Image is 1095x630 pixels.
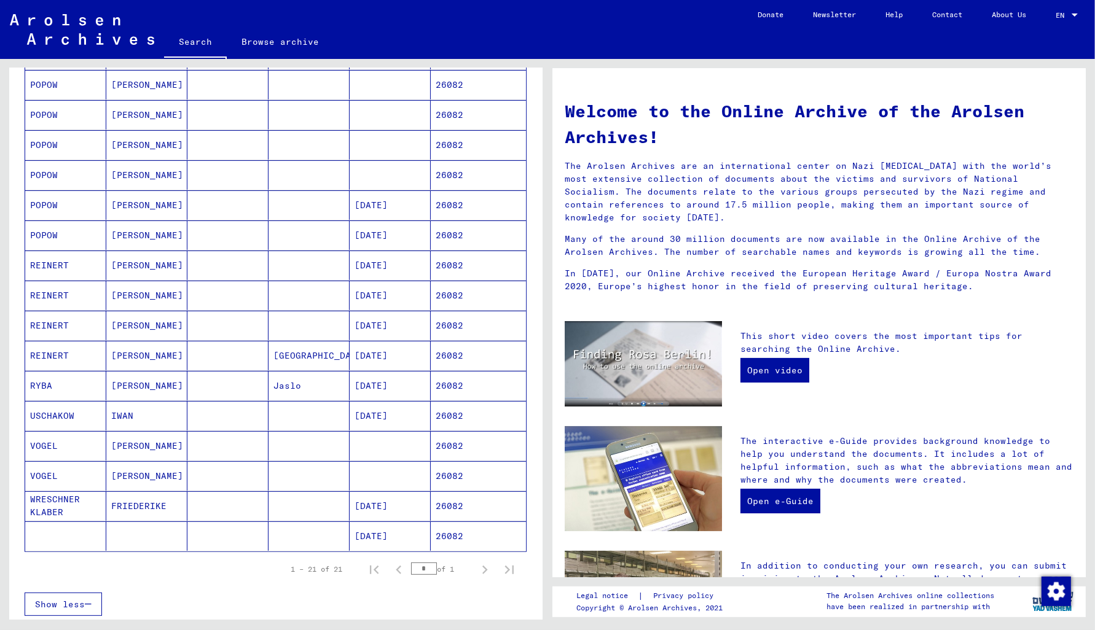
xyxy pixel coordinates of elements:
mat-cell: POPOW [25,190,106,220]
a: Open video [740,358,809,383]
mat-cell: 26082 [431,311,526,340]
mat-cell: REINERT [25,311,106,340]
mat-cell: 26082 [431,281,526,310]
mat-cell: [DATE] [350,190,431,220]
mat-cell: [PERSON_NAME] [106,190,187,220]
mat-cell: 26082 [431,371,526,400]
mat-cell: 26082 [431,190,526,220]
mat-cell: 26082 [431,431,526,461]
a: Open e-Guide [740,489,820,513]
a: Legal notice [576,589,638,602]
mat-cell: 26082 [431,160,526,190]
mat-cell: POPOW [25,220,106,250]
button: Previous page [387,557,411,581]
p: This short video covers the most important tips for searching the Online Archive. [740,330,1073,356]
mat-cell: 26082 [431,491,526,521]
mat-cell: POPOW [25,100,106,130]
mat-cell: REINERT [25,281,106,310]
mat-cell: 26082 [431,130,526,160]
button: Last page [497,557,522,581]
span: EN [1056,11,1069,20]
mat-cell: [PERSON_NAME] [106,281,187,310]
mat-cell: Jaslo [269,371,350,400]
mat-cell: [PERSON_NAME] [106,341,187,370]
mat-cell: 26082 [431,220,526,250]
a: Privacy policy [643,589,728,602]
button: Show less [25,593,102,616]
img: Change consent [1042,577,1071,606]
mat-cell: [DATE] [350,311,431,340]
p: The Arolsen Archives are an international center on Nazi [MEDICAL_DATA] with the world’s most ext... [565,160,1073,224]
mat-cell: [GEOGRAPHIC_DATA] [269,341,350,370]
mat-cell: [DATE] [350,401,431,430]
mat-cell: [PERSON_NAME] [106,251,187,280]
img: eguide.jpg [565,426,722,531]
mat-cell: 26082 [431,461,526,491]
mat-cell: 26082 [431,401,526,430]
p: The Arolsen Archives online collections [826,590,994,601]
div: | [576,589,728,602]
p: In [DATE], our Online Archive received the European Heritage Award / Europa Nostra Award 2020, Eu... [565,267,1073,293]
mat-cell: 26082 [431,100,526,130]
mat-cell: [DATE] [350,371,431,400]
mat-cell: [PERSON_NAME] [106,130,187,160]
mat-cell: POPOW [25,160,106,190]
mat-cell: [PERSON_NAME] [106,311,187,340]
p: have been realized in partnership with [826,601,994,612]
mat-cell: [PERSON_NAME] [106,160,187,190]
button: First page [362,557,387,581]
mat-cell: [DATE] [350,281,431,310]
p: In addition to conducting your own research, you can submit inquiries to the Arolsen Archives. No... [740,559,1073,611]
mat-cell: 26082 [431,251,526,280]
mat-cell: USCHAKOW [25,401,106,430]
mat-cell: [DATE] [350,341,431,370]
mat-cell: [PERSON_NAME] [106,371,187,400]
div: of 1 [411,563,473,575]
mat-cell: [DATE] [350,251,431,280]
mat-cell: REINERT [25,341,106,370]
h1: Welcome to the Online Archive of the Arolsen Archives! [565,98,1073,150]
img: yv_logo.png [1030,586,1076,616]
mat-cell: POPOW [25,130,106,160]
mat-cell: [PERSON_NAME] [106,461,187,491]
img: video.jpg [565,321,722,406]
a: Search [164,27,227,59]
mat-cell: 26082 [431,70,526,99]
mat-cell: 26082 [431,521,526,551]
span: Show less [35,599,85,610]
mat-cell: [DATE] [350,521,431,551]
mat-cell: VOGEL [25,461,106,491]
a: Browse archive [227,27,334,56]
mat-cell: RYBA [25,371,106,400]
p: Copyright © Arolsen Archives, 2021 [576,602,728,613]
div: Change consent [1041,576,1070,605]
mat-cell: [PERSON_NAME] [106,220,187,250]
mat-cell: POPOW [25,70,106,99]
mat-cell: IWAN [106,401,187,430]
mat-cell: [PERSON_NAME] [106,100,187,130]
mat-cell: WRESCHNER KLABER [25,491,106,521]
mat-cell: [PERSON_NAME] [106,70,187,99]
p: The interactive e-Guide provides background knowledge to help you understand the documents. It in... [740,435,1073,486]
mat-cell: REINERT [25,251,106,280]
mat-cell: 26082 [431,341,526,370]
div: 1 – 21 of 21 [291,564,342,575]
mat-cell: [DATE] [350,220,431,250]
mat-cell: VOGEL [25,431,106,461]
mat-cell: [DATE] [350,491,431,521]
button: Next page [473,557,497,581]
mat-cell: [PERSON_NAME] [106,431,187,461]
p: Many of the around 30 million documents are now available in the Online Archive of the Arolsen Ar... [565,233,1073,259]
mat-cell: FRIEDERIKE [106,491,187,521]
img: Arolsen_neg.svg [10,14,154,45]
